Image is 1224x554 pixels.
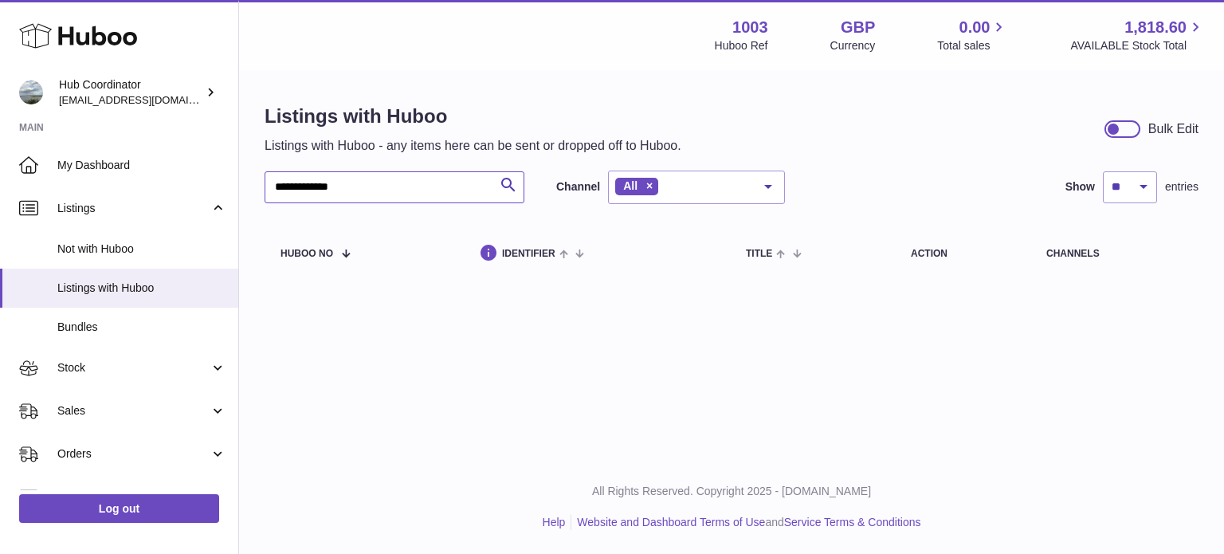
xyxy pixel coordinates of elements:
[623,179,637,192] span: All
[1165,179,1198,194] span: entries
[265,137,681,155] p: Listings with Huboo - any items here can be sent or dropped off to Huboo.
[571,515,920,530] li: and
[57,489,226,505] span: Usage
[57,320,226,335] span: Bundles
[830,38,876,53] div: Currency
[1124,17,1187,38] span: 1,818.60
[715,38,768,53] div: Huboo Ref
[577,516,765,528] a: Website and Dashboard Terms of Use
[59,93,234,106] span: [EMAIL_ADDRESS][DOMAIN_NAME]
[57,360,210,375] span: Stock
[502,249,555,259] span: identifier
[556,179,600,194] label: Channel
[57,158,226,173] span: My Dashboard
[59,77,202,108] div: Hub Coordinator
[252,484,1211,499] p: All Rights Reserved. Copyright 2025 - [DOMAIN_NAME]
[57,242,226,257] span: Not with Huboo
[911,249,1014,259] div: action
[57,281,226,296] span: Listings with Huboo
[280,249,333,259] span: Huboo no
[732,17,768,38] strong: 1003
[841,17,875,38] strong: GBP
[784,516,921,528] a: Service Terms & Conditions
[265,104,681,129] h1: Listings with Huboo
[746,249,772,259] span: title
[19,494,219,523] a: Log out
[57,403,210,418] span: Sales
[1046,249,1183,259] div: channels
[959,17,991,38] span: 0.00
[1065,179,1095,194] label: Show
[937,38,1008,53] span: Total sales
[543,516,566,528] a: Help
[19,81,43,104] img: internalAdmin-1003@internal.huboo.com
[1070,38,1205,53] span: AVAILABLE Stock Total
[57,446,210,462] span: Orders
[1070,17,1205,53] a: 1,818.60 AVAILABLE Stock Total
[1148,120,1198,138] div: Bulk Edit
[57,201,210,216] span: Listings
[937,17,1008,53] a: 0.00 Total sales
